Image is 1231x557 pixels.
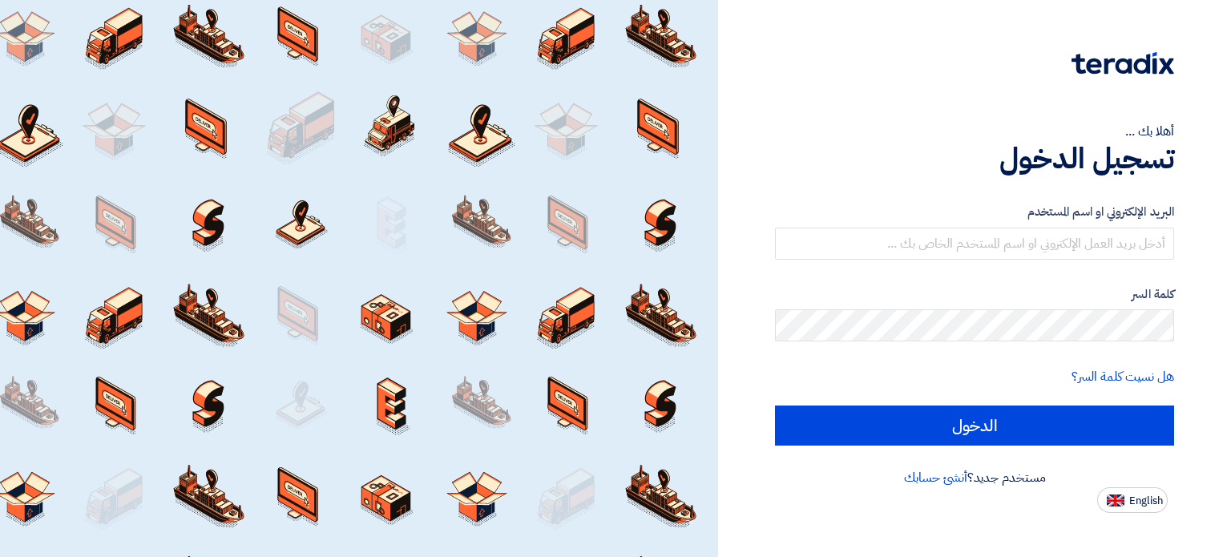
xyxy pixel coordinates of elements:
[775,203,1174,221] label: البريد الإلكتروني او اسم المستخدم
[1129,495,1163,507] span: English
[775,285,1174,304] label: كلمة السر
[775,141,1174,176] h1: تسجيل الدخول
[1097,487,1168,513] button: English
[1107,494,1124,507] img: en-US.png
[775,228,1174,260] input: أدخل بريد العمل الإلكتروني او اسم المستخدم الخاص بك ...
[775,468,1174,487] div: مستخدم جديد؟
[1072,52,1174,75] img: Teradix logo
[775,406,1174,446] input: الدخول
[775,122,1174,141] div: أهلا بك ...
[904,468,967,487] a: أنشئ حسابك
[1072,367,1174,386] a: هل نسيت كلمة السر؟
